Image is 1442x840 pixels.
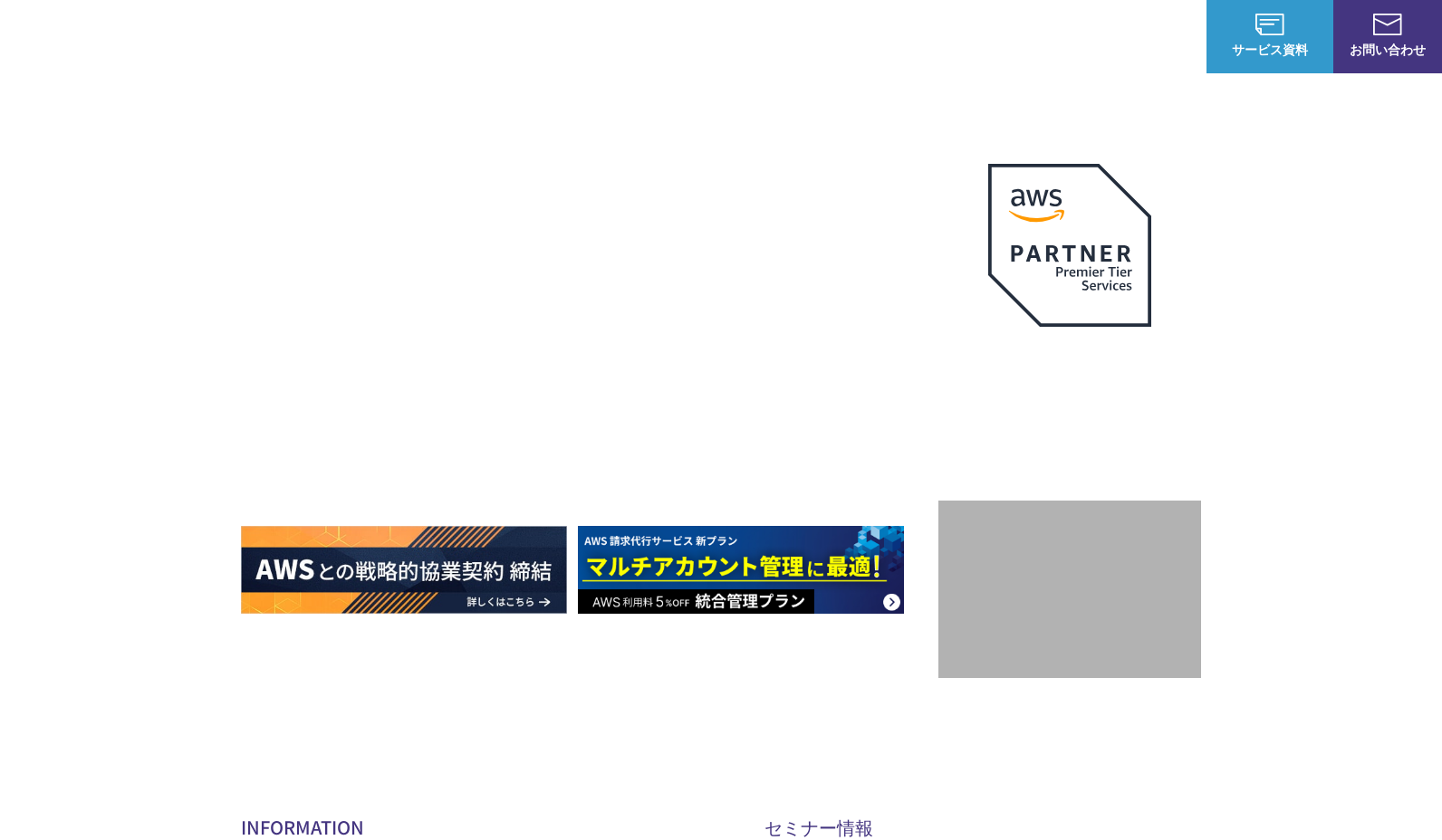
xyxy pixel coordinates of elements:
p: ナレッジ [1033,27,1101,46]
h2: セミナー情報 [764,814,1245,840]
a: ログイン [1138,27,1188,46]
span: お問い合わせ [1333,40,1442,59]
em: AWS [1050,348,1091,375]
p: AWSの導入からコスト削減、 構成・運用の最適化からデータ活用まで 規模や業種業態を問わない マネージドサービスで [241,200,938,280]
img: AWSとの戦略的協業契約 締結 [241,526,567,614]
img: AWSプレミアティアサービスパートナー [988,164,1151,327]
p: 強み [580,27,623,46]
h2: INFORMATION [241,814,721,840]
img: 契約件数 [975,528,1165,660]
p: 最上位プレミアティア サービスパートナー [966,348,1173,418]
h1: AWS ジャーニーの 成功を実現 [241,298,938,472]
a: AWS総合支援サービス C-Chorus NHN テコラスAWS総合支援サービス [27,14,340,58]
p: 業種別ソリューション [764,27,909,46]
img: お問い合わせ [1373,14,1402,35]
span: NHN テコラス AWS総合支援サービス [208,17,340,55]
img: AWS請求代行サービス 統合管理プラン [578,526,904,614]
img: AWS総合支援サービス C-Chorus サービス資料 [1255,14,1284,35]
a: 導入事例 [946,27,996,46]
p: サービス [659,27,728,46]
span: サービス資料 [1206,40,1333,59]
